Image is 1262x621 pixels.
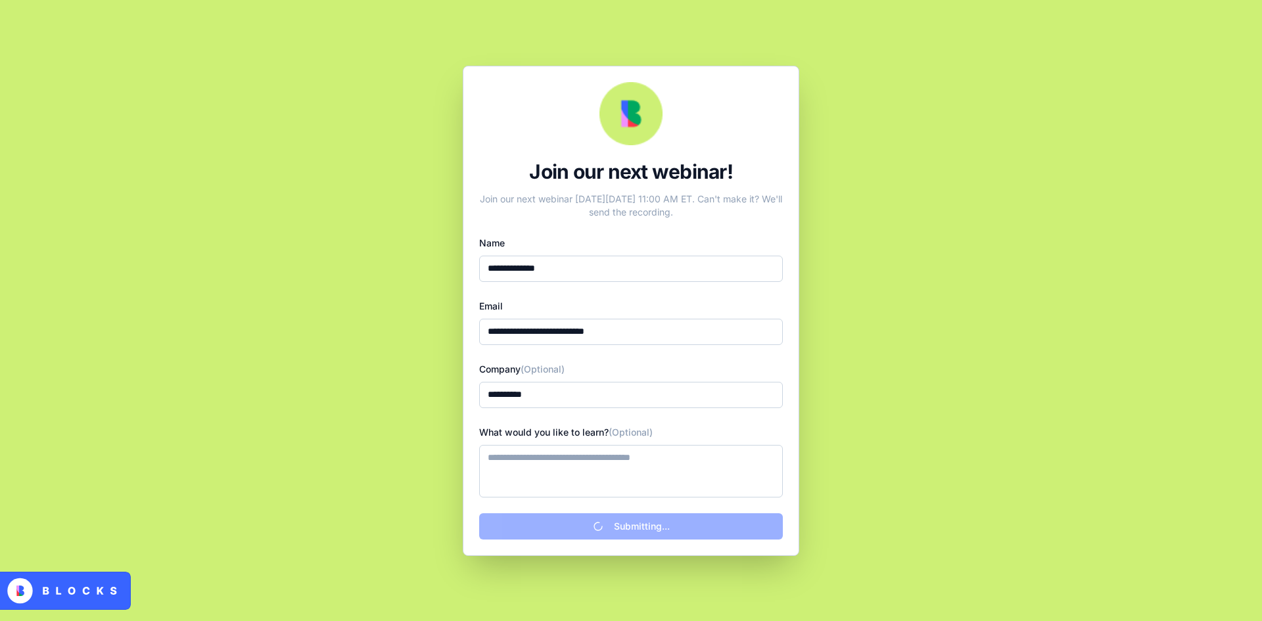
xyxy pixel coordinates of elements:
[479,300,503,311] label: Email
[479,187,783,219] div: Join our next webinar [DATE][DATE] 11:00 AM ET. Can't make it? We'll send the recording.
[479,426,653,438] label: What would you like to learn?
[521,363,565,375] span: (Optional)
[609,426,653,438] span: (Optional)
[599,82,663,145] img: Webinar Logo
[479,363,565,375] label: Company
[479,160,783,183] div: Join our next webinar!
[479,237,505,248] label: Name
